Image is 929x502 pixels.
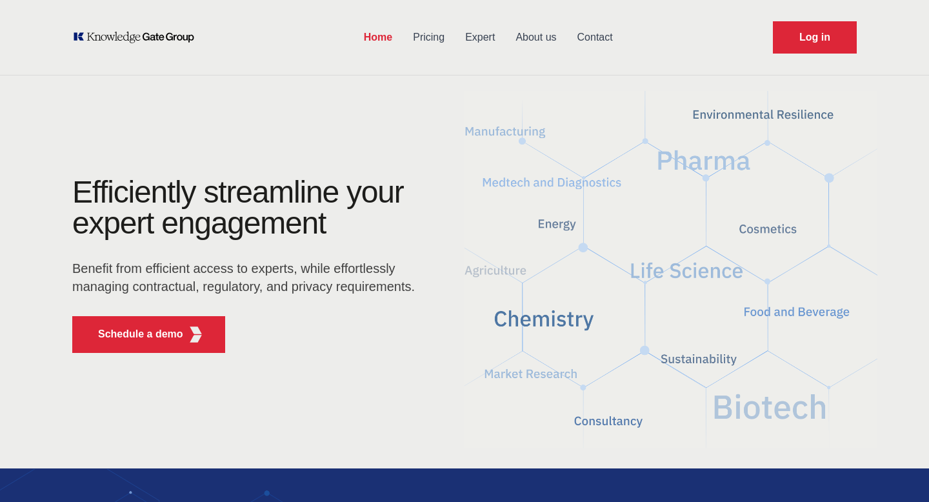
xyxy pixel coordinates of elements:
img: KGG Fifth Element RED [188,326,204,343]
h1: Efficiently streamline your expert engagement [72,175,404,240]
img: KGG Fifth Element RED [464,84,877,456]
p: Benefit from efficient access to experts, while effortlessly managing contractual, regulatory, an... [72,259,423,296]
a: KOL Knowledge Platform: Talk to Key External Experts (KEE) [72,31,203,44]
a: About us [505,21,566,54]
a: Pricing [403,21,455,54]
button: Schedule a demoKGG Fifth Element RED [72,316,225,353]
a: Request Demo [773,21,857,54]
a: Expert [455,21,505,54]
p: Schedule a demo [98,326,183,342]
a: Contact [567,21,623,54]
a: Home [354,21,403,54]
